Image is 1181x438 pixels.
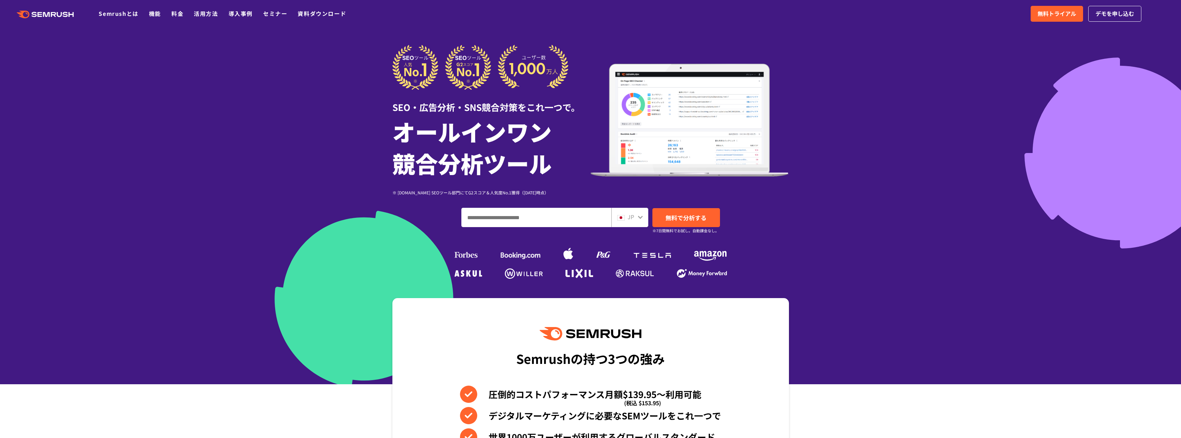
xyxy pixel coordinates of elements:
h1: オールインワン 競合分析ツール [392,115,591,179]
small: ※7日間無料でお試し。自動課金なし。 [652,227,719,234]
li: 圧倒的コストパフォーマンス月額$139.95〜利用可能 [460,386,721,403]
a: 導入事例 [229,9,253,18]
a: 資料ダウンロード [298,9,346,18]
a: 無料で分析する [652,208,720,227]
input: ドメイン、キーワードまたはURLを入力してください [462,208,611,227]
span: (税込 $153.95) [624,394,661,411]
span: 無料トライアル [1038,9,1076,18]
a: 機能 [149,9,161,18]
span: 無料で分析する [665,213,707,222]
a: 無料トライアル [1031,6,1083,22]
a: 活用方法 [194,9,218,18]
a: Semrushとは [99,9,138,18]
img: Semrush [540,327,641,340]
div: SEO・広告分析・SNS競合対策をこれ一つで。 [392,90,591,114]
a: 料金 [171,9,183,18]
a: セミナー [263,9,287,18]
span: デモを申し込む [1095,9,1134,18]
span: JP [628,213,634,221]
div: Semrushの持つ3つの強み [516,346,665,371]
div: ※ [DOMAIN_NAME] SEOツール部門にてG2スコア＆人気度No.1獲得（[DATE]時点） [392,189,591,196]
li: デジタルマーケティングに必要なSEMツールをこれ一つで [460,407,721,424]
a: デモを申し込む [1088,6,1141,22]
